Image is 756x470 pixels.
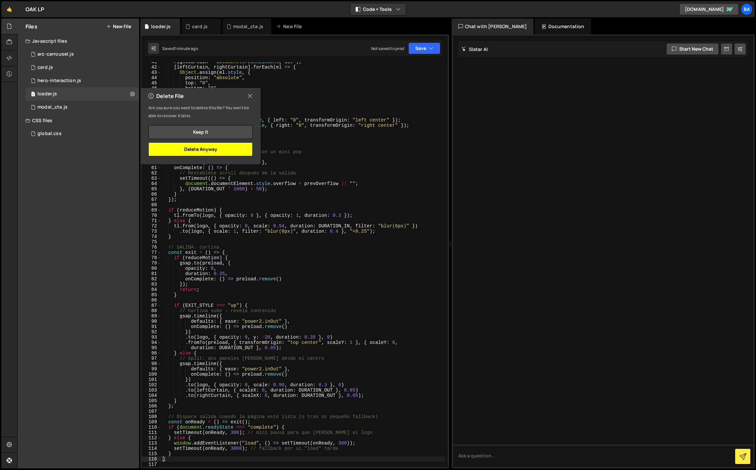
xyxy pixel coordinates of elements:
[142,361,161,366] div: 98
[142,234,161,239] div: 74
[142,393,161,398] div: 104
[142,276,161,282] div: 82
[142,170,161,176] div: 62
[25,5,44,13] div: OAK LP
[37,51,74,57] div: arc-carrousel.js
[142,430,161,435] div: 111
[408,42,440,54] button: Save
[142,388,161,393] div: 103
[142,441,161,446] div: 113
[371,46,404,51] div: Not saved to prod
[148,92,184,100] h2: Delete File
[25,23,37,30] h2: Files
[142,176,161,181] div: 63
[37,65,53,70] div: card.js
[142,382,161,388] div: 102
[142,308,161,313] div: 88
[25,101,139,114] div: 16657/45586.js
[142,456,161,462] div: 116
[37,78,81,84] div: hero-interaction.js
[741,3,753,15] a: Ba
[142,425,161,430] div: 110
[148,142,253,156] button: Delete Anyway
[25,87,139,101] div: 16657/45592.js
[148,104,253,120] p: Are you sure you want to delete this file? You won’t be able to recover it later.
[142,419,161,425] div: 109
[142,335,161,340] div: 93
[666,43,719,55] button: Start new chat
[142,356,161,361] div: 97
[142,250,161,255] div: 77
[142,223,161,229] div: 72
[142,303,161,308] div: 87
[142,282,161,287] div: 83
[37,131,62,137] div: global.css
[18,114,139,127] div: CSS files
[25,74,139,87] div: 16657/45413.js
[37,91,57,97] div: loader.js
[162,46,198,51] div: Saved
[142,192,161,197] div: 66
[142,398,161,403] div: 105
[142,213,161,218] div: 70
[142,313,161,319] div: 89
[142,218,161,223] div: 71
[142,409,161,414] div: 107
[142,372,161,377] div: 100
[535,19,591,34] div: Documentation
[142,298,161,303] div: 86
[142,324,161,329] div: 91
[25,61,139,74] div: 16657/45591.js
[25,127,139,140] div: 16657/45419.css
[142,319,161,324] div: 90
[142,208,161,213] div: 69
[192,23,208,30] div: card.js
[142,446,161,451] div: 114
[142,65,161,70] div: 42
[142,340,161,345] div: 94
[142,165,161,170] div: 61
[142,435,161,441] div: 112
[142,186,161,192] div: 65
[350,3,406,15] button: Code + Tools
[18,34,139,48] div: Javascript files
[142,414,161,419] div: 108
[25,48,139,61] div: 16657/45435.js
[142,451,161,456] div: 115
[462,46,488,52] h2: Slater AI
[142,197,161,202] div: 67
[142,377,161,382] div: 101
[151,23,171,30] div: loader.js
[233,23,263,30] div: modal_cta.js
[142,351,161,356] div: 96
[142,271,161,276] div: 81
[142,260,161,266] div: 79
[37,104,68,110] div: modal_cta.js
[142,202,161,208] div: 68
[1,1,18,17] a: 🤙
[142,245,161,250] div: 76
[142,70,161,75] div: 43
[142,80,161,86] div: 45
[142,181,161,186] div: 64
[277,23,304,30] div: New File
[174,46,198,51] div: 1 minute ago
[142,329,161,335] div: 92
[142,75,161,80] div: 44
[142,239,161,245] div: 75
[106,24,131,29] button: New File
[31,92,35,97] span: 1
[679,3,739,15] a: [DOMAIN_NAME]
[142,287,161,292] div: 84
[142,462,161,467] div: 117
[142,403,161,409] div: 106
[148,125,253,139] button: Keep it
[142,366,161,372] div: 99
[142,229,161,234] div: 73
[142,255,161,260] div: 78
[142,292,161,298] div: 85
[142,86,161,91] div: 46
[142,345,161,351] div: 95
[452,19,534,34] div: Chat with [PERSON_NAME]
